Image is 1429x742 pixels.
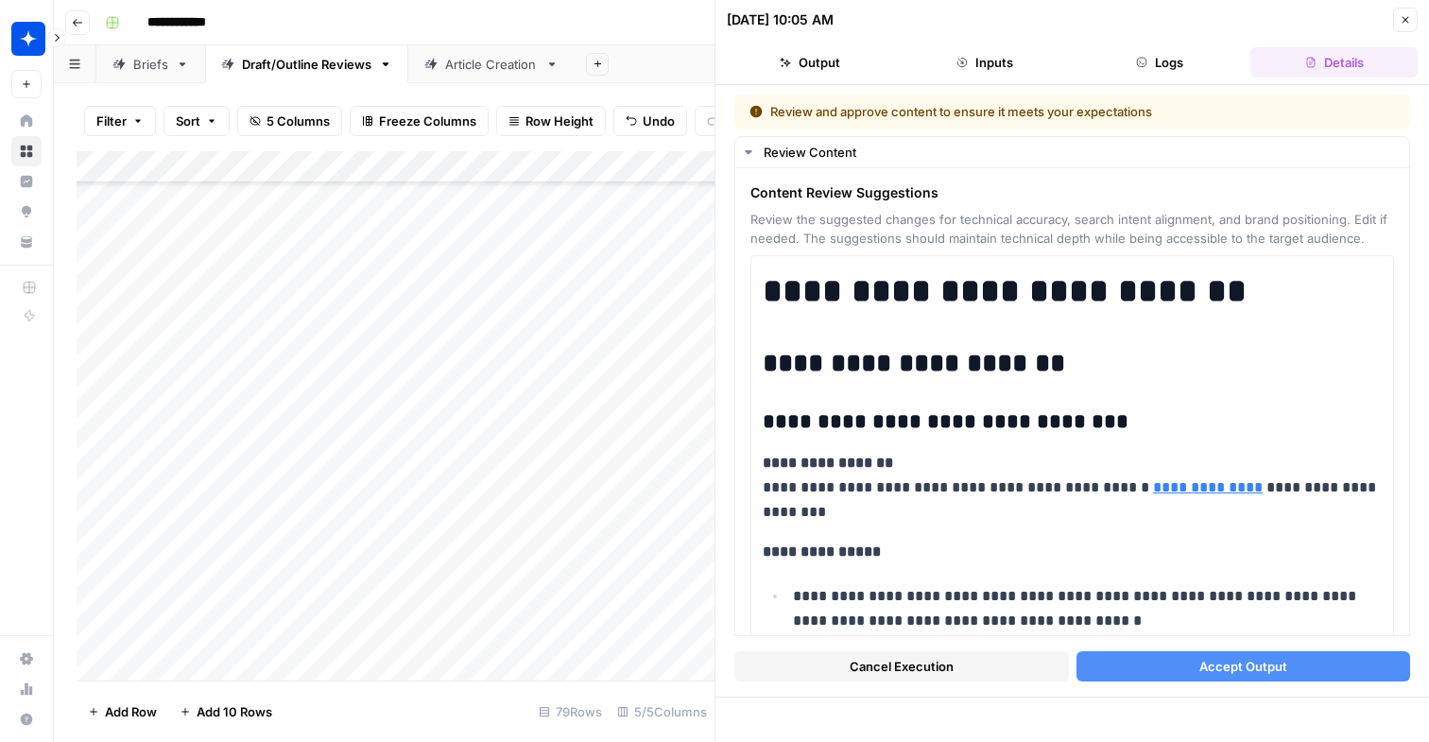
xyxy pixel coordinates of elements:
[408,45,575,83] a: Article Creation
[84,106,156,136] button: Filter
[168,697,284,727] button: Add 10 Rows
[379,112,476,130] span: Freeze Columns
[197,702,272,721] span: Add 10 Rows
[445,55,538,74] div: Article Creation
[749,102,1274,121] div: Review and approve content to ensure it meets your expectations
[11,197,42,227] a: Opportunities
[11,674,42,704] a: Usage
[77,697,168,727] button: Add Row
[205,45,408,83] a: Draft/Outline Reviews
[11,22,45,56] img: Wiz Logo
[350,106,489,136] button: Freeze Columns
[525,112,594,130] span: Row Height
[96,45,205,83] a: Briefs
[1076,47,1244,78] button: Logs
[531,697,610,727] div: 79 Rows
[11,136,42,166] a: Browse
[176,112,200,130] span: Sort
[735,137,1409,167] button: Review Content
[902,47,1069,78] button: Inputs
[613,106,687,136] button: Undo
[1199,657,1287,676] span: Accept Output
[11,106,42,136] a: Home
[105,702,157,721] span: Add Row
[727,47,894,78] button: Output
[133,55,168,74] div: Briefs
[1076,651,1411,682] button: Accept Output
[164,106,230,136] button: Sort
[242,55,371,74] div: Draft/Outline Reviews
[496,106,606,136] button: Row Height
[727,10,834,29] div: [DATE] 10:05 AM
[1250,47,1418,78] button: Details
[11,644,42,674] a: Settings
[764,143,1398,162] div: Review Content
[11,166,42,197] a: Insights
[750,210,1394,248] span: Review the suggested changes for technical accuracy, search intent alignment, and brand positioni...
[11,15,42,62] button: Workspace: Wiz
[610,697,714,727] div: 5/5 Columns
[734,651,1069,682] button: Cancel Execution
[11,227,42,257] a: Your Data
[750,183,1394,202] span: Content Review Suggestions
[11,704,42,734] button: Help + Support
[96,112,127,130] span: Filter
[237,106,342,136] button: 5 Columns
[643,112,675,130] span: Undo
[267,112,330,130] span: 5 Columns
[850,657,954,676] span: Cancel Execution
